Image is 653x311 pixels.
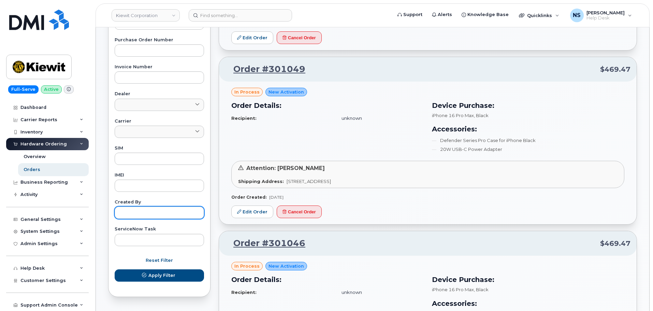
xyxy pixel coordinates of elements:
[457,8,513,22] a: Knowledge Base
[432,287,474,292] span: iPhone 16 Pro Max
[115,200,204,204] label: Created By
[231,100,424,111] h3: Order Details:
[225,237,305,250] a: Order #301046
[225,63,305,75] a: Order #301049
[335,112,424,124] td: unknown
[527,13,552,18] span: Quicklinks
[115,146,204,151] label: SIM
[231,274,424,285] h3: Order Details:
[623,281,648,306] iframe: Messenger Launcher
[115,269,204,282] button: Apply Filter
[189,9,292,22] input: Find something...
[335,286,424,298] td: unknown
[600,65,630,74] span: $469.47
[231,289,257,295] strong: Recipient:
[432,137,624,144] li: Defender Series Pro Case for iPhone Black
[432,100,624,111] h3: Device Purchase:
[269,263,304,269] span: New Activation
[231,206,273,218] a: Edit Order
[238,179,284,184] strong: Shipping Address:
[432,124,624,134] h3: Accessories:
[246,165,325,171] span: Attention: [PERSON_NAME]
[115,227,204,231] label: ServiceNow Task
[234,89,260,95] span: in process
[112,9,180,22] a: Kiewit Corporation
[586,15,625,21] span: Help Desk
[427,8,457,22] a: Alerts
[146,257,173,264] span: Reset Filter
[234,263,260,269] span: in process
[277,206,322,218] button: Cancel Order
[231,31,273,44] a: Edit Order
[514,9,564,22] div: Quicklinks
[432,146,624,153] li: 20W USB-C Power Adapter
[403,11,422,18] span: Support
[432,298,624,309] h3: Accessories:
[467,11,509,18] span: Knowledge Base
[115,92,204,96] label: Dealer
[474,287,489,292] span: , Black
[269,195,284,200] span: [DATE]
[432,274,624,285] h3: Device Purchase:
[474,113,489,118] span: , Black
[586,10,625,15] span: [PERSON_NAME]
[600,239,630,249] span: $469.47
[231,195,266,200] strong: Order Created:
[438,11,452,18] span: Alerts
[393,8,427,22] a: Support
[269,89,304,95] span: New Activation
[148,272,175,279] span: Apply Filter
[432,113,474,118] span: iPhone 16 Pro Max
[287,179,331,184] span: [STREET_ADDRESS]
[115,119,204,124] label: Carrier
[277,31,322,44] button: Cancel Order
[115,65,204,69] label: Invoice Number
[115,173,204,178] label: IMEI
[231,115,257,121] strong: Recipient:
[115,38,204,42] label: Purchase Order Number
[573,11,581,19] span: NS
[115,254,204,267] button: Reset Filter
[565,9,637,22] div: Noah Shelton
